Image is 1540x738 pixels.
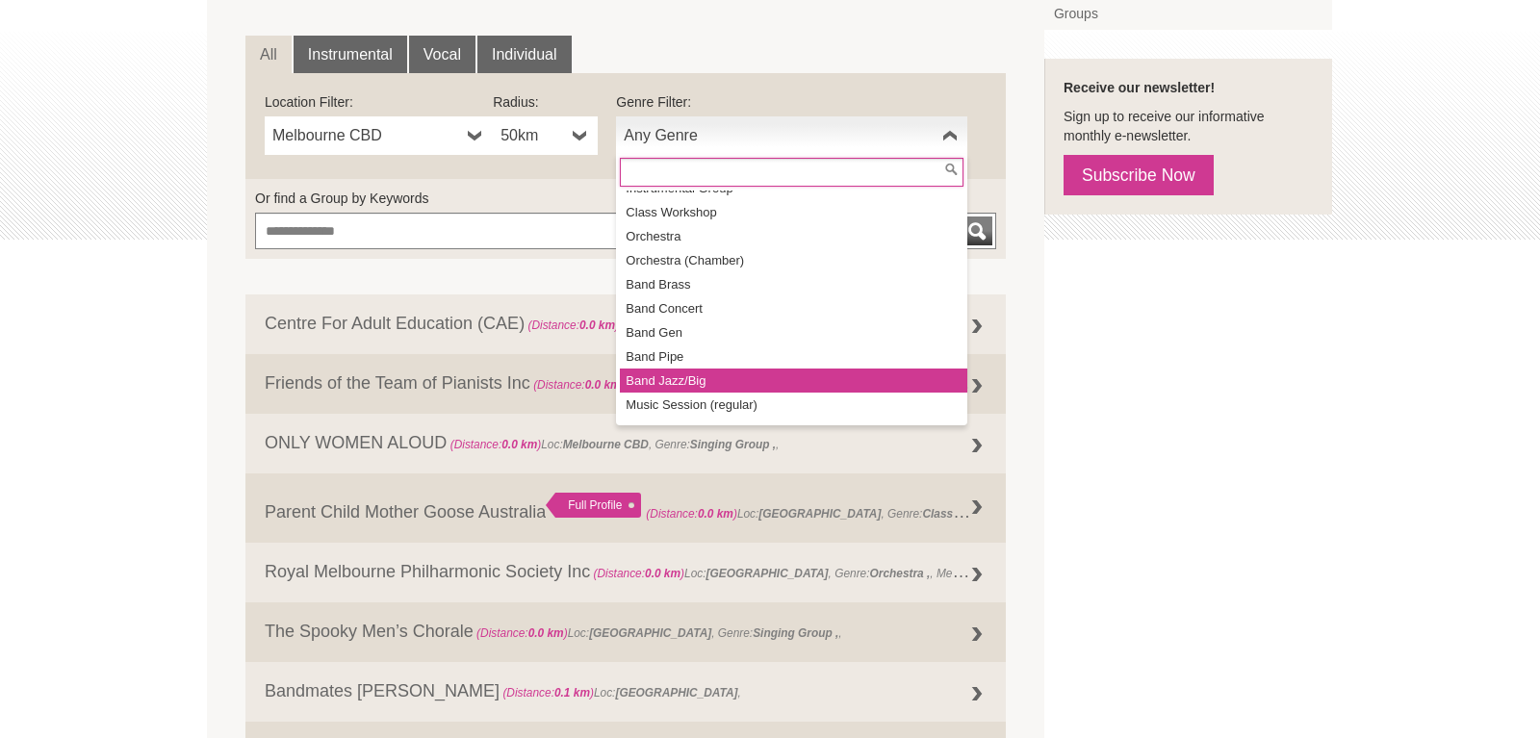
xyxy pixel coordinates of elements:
[620,320,967,344] li: Band Gen
[477,36,572,74] a: Individual
[533,378,625,392] span: (Distance: )
[245,662,1006,722] a: Bandmates [PERSON_NAME] (Distance:0.1 km)Loc:[GEOGRAPHIC_DATA],
[646,507,737,521] span: (Distance: )
[620,224,967,248] li: Orchestra
[620,296,967,320] li: Band Concert
[758,507,881,521] strong: [GEOGRAPHIC_DATA]
[245,294,1006,354] a: Centre For Adult Education (CAE) (Distance:0.0 km)Loc:Melbouren, Genre:Singing Group ,, Members:V...
[593,567,684,580] span: (Distance: )
[500,124,565,147] span: 50km
[265,92,493,112] label: Location Filter:
[447,438,779,451] span: Loc: , Genre: ,
[620,417,967,441] li: Music theatre
[476,626,568,640] span: (Distance: )
[624,124,935,147] span: Any Genre
[922,502,1018,522] strong: Class Workshop ,
[563,438,649,451] strong: Melbourne CBD
[645,567,680,580] strong: 0.0 km
[590,562,1006,581] span: Loc: , Genre: , Members:
[501,438,537,451] strong: 0.0 km
[493,92,598,112] label: Radius:
[528,626,564,640] strong: 0.0 km
[615,686,737,700] strong: [GEOGRAPHIC_DATA]
[546,493,641,518] div: Full Profile
[525,318,916,332] span: Loc: , Genre: , Members:
[245,414,1006,473] a: ONLY WOMEN ALOUD (Distance:0.0 km)Loc:Melbourne CBD, Genre:Singing Group ,,
[530,373,1082,393] span: Loc: , Genre: ,
[870,567,931,580] strong: Orchestra ,
[265,116,493,155] a: Melbourne CBD
[1064,107,1313,145] p: Sign up to receive our informative monthly e-newsletter.
[450,438,542,451] span: (Distance: )
[294,36,407,74] a: Instrumental
[493,116,598,155] a: 50km
[646,502,1021,522] span: Loc: , Genre: ,
[1064,80,1215,95] strong: Receive our newsletter!
[585,378,621,392] strong: 0.0 km
[554,686,590,700] strong: 0.1 km
[620,393,967,417] li: Music Session (regular)
[474,626,842,640] span: Loc: , Genre: ,
[245,602,1006,662] a: The Spooky Men’s Chorale (Distance:0.0 km)Loc:[GEOGRAPHIC_DATA], Genre:Singing Group ,,
[620,369,967,393] li: Band Jazz/Big
[690,438,776,451] strong: Singing Group ,
[616,116,967,155] a: Any Genre
[245,36,292,74] a: All
[698,507,733,521] strong: 0.0 km
[272,124,460,147] span: Melbourne CBD
[255,189,996,208] label: Or find a Group by Keywords
[245,473,1006,543] a: Parent Child Mother Goose Australia Full Profile (Distance:0.0 km)Loc:[GEOGRAPHIC_DATA], Genre:Cl...
[500,686,741,700] span: Loc: ,
[620,272,967,296] li: Band Brass
[753,626,838,640] strong: Singing Group ,
[589,626,711,640] strong: [GEOGRAPHIC_DATA]
[620,248,967,272] li: Orchestra (Chamber)
[988,567,1007,580] strong: 160
[620,344,967,369] li: Band Pipe
[409,36,475,74] a: Vocal
[527,318,619,332] span: (Distance: )
[706,567,829,580] strong: [GEOGRAPHIC_DATA]
[616,92,967,112] label: Genre Filter:
[1064,155,1214,195] a: Subscribe Now
[579,318,615,332] strong: 0.0 km
[620,200,967,224] li: Class Workshop
[502,686,594,700] span: (Distance: )
[245,354,1006,414] a: Friends of the Team of Pianists Inc (Distance:0.0 km)Loc:Various suburbs across [GEOGRAPHIC_DATA]...
[245,543,1006,602] a: Royal Melbourne Philharmonic Society Inc (Distance:0.0 km)Loc:[GEOGRAPHIC_DATA], Genre:Orchestra ...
